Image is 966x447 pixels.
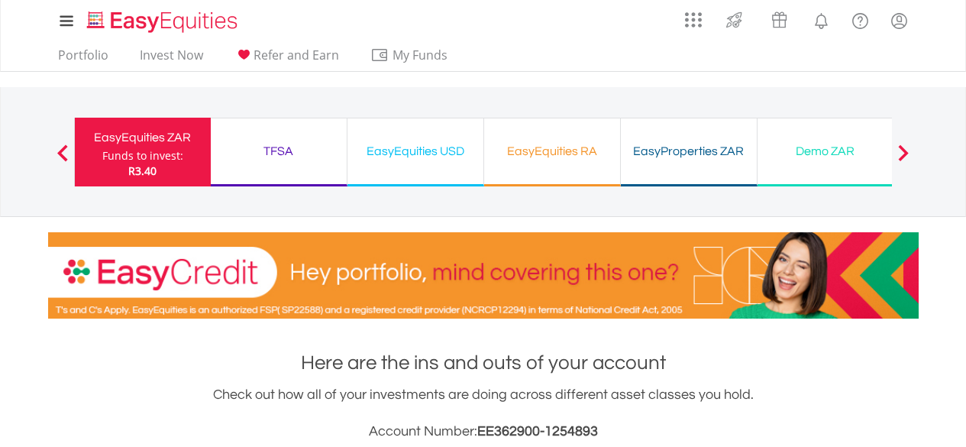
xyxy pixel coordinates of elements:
div: EasyEquities RA [493,141,611,162]
a: Home page [81,4,244,34]
img: thrive-v2.svg [722,8,747,32]
a: Invest Now [134,47,209,71]
h3: Account Number: [48,421,919,442]
div: EasyProperties ZAR [630,141,748,162]
img: EasyCredit Promotion Banner [48,232,919,319]
a: Notifications [802,4,841,34]
button: Next [888,152,919,167]
a: Portfolio [52,47,115,71]
a: FAQ's and Support [841,4,880,34]
img: EasyEquities_Logo.png [84,9,244,34]
div: EasyEquities ZAR [84,127,202,148]
div: Check out how all of your investments are doing across different asset classes you hold. [48,384,919,442]
a: Refer and Earn [228,47,345,71]
a: AppsGrid [675,4,712,28]
span: R3.40 [128,164,157,178]
h1: Here are the ins and outs of your account [48,349,919,377]
span: EE362900-1254893 [477,424,598,439]
a: Vouchers [757,4,802,32]
img: grid-menu-icon.svg [685,11,702,28]
button: Previous [47,152,78,167]
div: Funds to invest: [102,148,183,164]
a: My Profile [880,4,919,37]
span: My Funds [370,45,470,65]
div: EasyEquities USD [357,141,474,162]
div: TFSA [220,141,338,162]
span: Refer and Earn [254,47,339,63]
div: Demo ZAR [767,141,884,162]
img: vouchers-v2.svg [767,8,792,32]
